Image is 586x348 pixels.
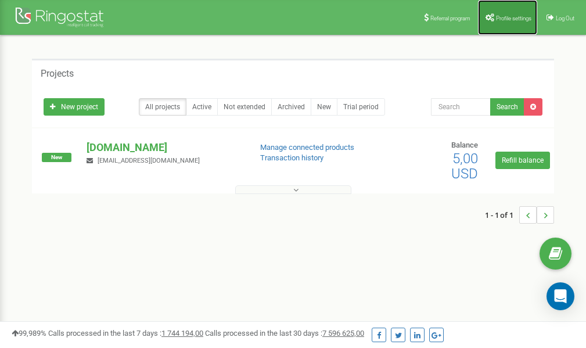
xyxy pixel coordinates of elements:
[260,153,323,162] a: Transaction history
[42,153,71,162] span: New
[12,329,46,338] span: 99,989%
[485,206,519,224] span: 1 - 1 of 1
[337,98,385,116] a: Trial period
[431,98,491,116] input: Search
[44,98,105,116] a: New project
[186,98,218,116] a: Active
[485,195,554,235] nav: ...
[205,329,364,338] span: Calls processed in the last 30 days :
[490,98,524,116] button: Search
[41,69,74,79] h5: Projects
[271,98,311,116] a: Archived
[139,98,186,116] a: All projects
[451,141,478,149] span: Balance
[547,282,574,310] div: Open Intercom Messenger
[98,157,200,164] span: [EMAIL_ADDRESS][DOMAIN_NAME]
[217,98,272,116] a: Not extended
[556,15,574,21] span: Log Out
[87,140,241,155] p: [DOMAIN_NAME]
[430,15,470,21] span: Referral program
[48,329,203,338] span: Calls processed in the last 7 days :
[260,143,354,152] a: Manage connected products
[161,329,203,338] u: 1 744 194,00
[496,15,531,21] span: Profile settings
[322,329,364,338] u: 7 596 625,00
[495,152,550,169] a: Refill balance
[451,150,478,182] span: 5,00 USD
[311,98,337,116] a: New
